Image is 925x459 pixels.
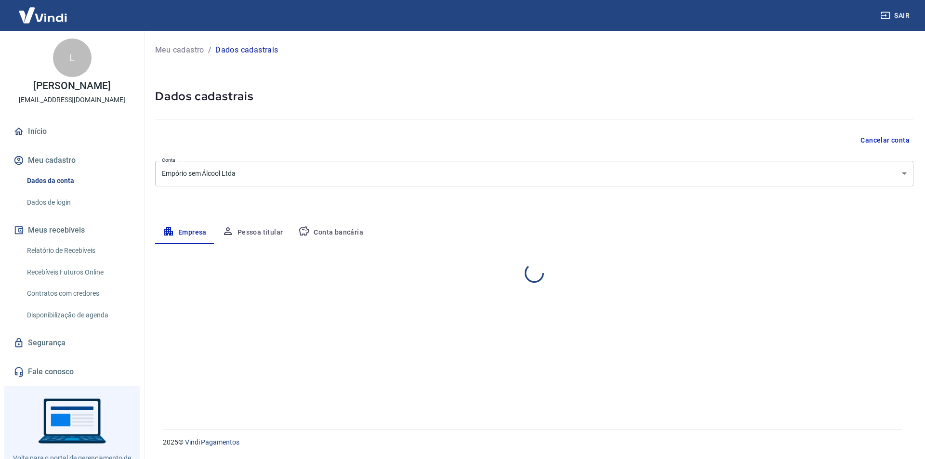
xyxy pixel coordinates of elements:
[215,44,278,56] p: Dados cadastrais
[12,121,132,142] a: Início
[12,150,132,171] button: Meu cadastro
[162,157,175,164] label: Conta
[155,89,913,104] h5: Dados cadastrais
[155,44,204,56] a: Meu cadastro
[12,332,132,354] a: Segurança
[12,0,74,30] img: Vindi
[23,171,132,191] a: Dados da conta
[214,221,291,244] button: Pessoa titular
[155,161,913,186] div: Empório sem Álcool Ltda
[23,305,132,325] a: Disponibilização de agenda
[23,193,132,212] a: Dados de login
[291,221,371,244] button: Conta bancária
[155,221,214,244] button: Empresa
[12,220,132,241] button: Meus recebíveis
[857,131,913,149] button: Cancelar conta
[19,95,125,105] p: [EMAIL_ADDRESS][DOMAIN_NAME]
[53,39,92,77] div: L
[208,44,211,56] p: /
[23,241,132,261] a: Relatório de Recebíveis
[23,262,132,282] a: Recebíveis Futuros Online
[33,81,110,91] p: [PERSON_NAME]
[12,361,132,382] a: Fale conosco
[879,7,913,25] button: Sair
[23,284,132,303] a: Contratos com credores
[185,438,239,446] a: Vindi Pagamentos
[163,437,902,447] p: 2025 ©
